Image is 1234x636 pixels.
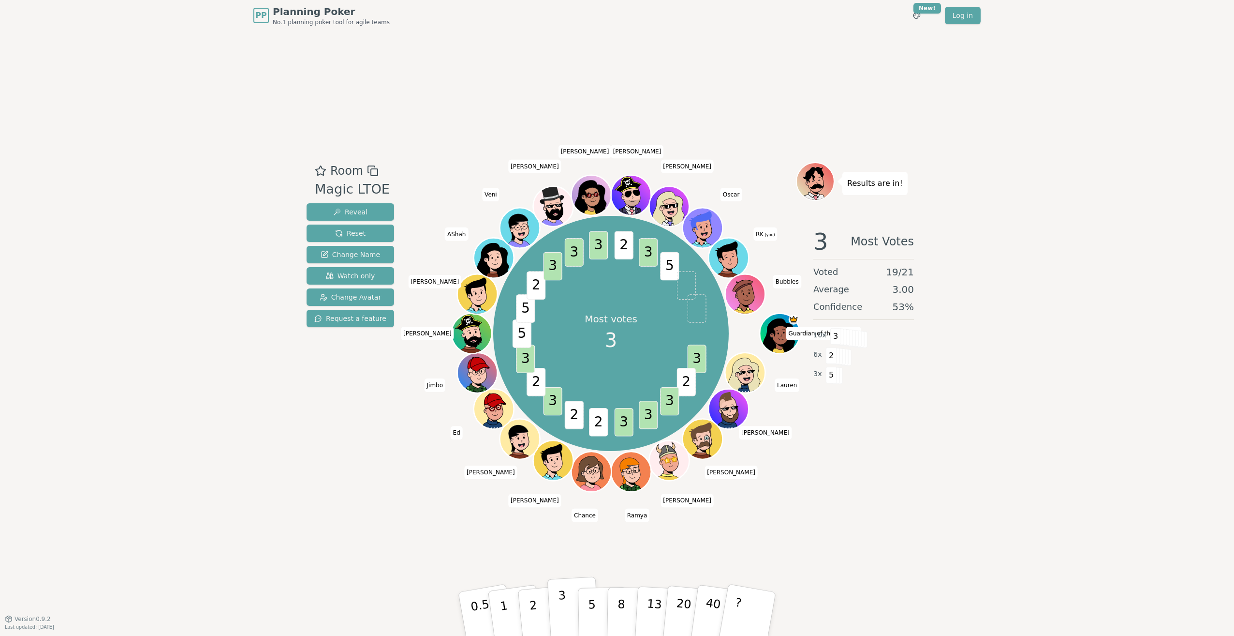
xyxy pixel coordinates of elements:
span: Click to change your name [408,275,461,288]
span: Click to change your name [508,494,561,507]
span: Click to change your name [508,160,561,173]
span: 3 [589,231,608,259]
a: PPPlanning PokerNo.1 planning poker tool for agile teams [253,5,390,26]
span: Click to change your name [611,145,664,158]
span: (you) [764,233,775,237]
span: Click to change your name [739,426,792,439]
button: Change Name [307,246,394,263]
span: Click to change your name [572,509,598,522]
span: Click to change your name [661,160,714,173]
span: 3 [605,326,617,355]
span: 5 [516,294,535,323]
span: 5 [512,319,531,348]
span: Click to change your name [773,275,801,288]
span: Reveal [333,207,367,217]
span: Click to change your name [775,379,799,392]
span: Average [813,283,849,296]
span: Click to change your name [401,327,454,340]
span: Click to change your name [661,494,714,507]
button: Watch only [307,267,394,285]
div: Magic LTOE [315,180,390,199]
span: Click to change your name [720,188,742,201]
p: Most votes [585,312,637,326]
span: Version 0.9.2 [15,615,51,623]
span: Click to change your name [786,327,861,340]
span: No.1 planning poker tool for agile teams [273,18,390,26]
span: PP [255,10,266,21]
span: Voted [813,265,838,279]
span: Click to change your name [464,466,517,479]
span: 2 [676,368,695,396]
span: 3 [516,345,535,373]
span: 10 x [813,330,826,341]
span: 3.00 [892,283,914,296]
span: 3 [614,408,633,436]
span: Guardian of the Backlog is the host [788,315,798,325]
span: 3 [639,238,658,267]
span: 5 [660,252,679,280]
span: Request a feature [314,314,386,323]
span: 5 [826,367,837,383]
span: Most Votes [851,230,914,253]
div: New! [913,3,941,14]
span: 3 [660,387,679,415]
span: 3 [543,252,562,280]
button: Reset [307,225,394,242]
span: 53 % [893,300,914,314]
span: 3 [639,401,658,429]
button: Reveal [307,203,394,221]
span: Click to change your name [705,466,758,479]
span: 3 [564,238,583,267]
span: 2 [527,271,545,300]
span: Confidence [813,300,862,314]
span: 2 [527,368,545,396]
span: 2 [589,408,608,436]
span: Change Name [321,250,380,259]
span: Change Avatar [320,292,382,302]
span: Last updated: [DATE] [5,624,54,630]
span: Planning Poker [273,5,390,18]
span: Click to change your name [425,379,446,392]
span: 3 [543,387,562,415]
span: Click to change your name [445,227,468,241]
p: Results are in! [847,177,903,190]
span: Watch only [326,271,375,281]
span: 3 [813,230,828,253]
span: Click to change your name [625,509,650,522]
span: 3 x [813,369,822,379]
span: 3 [687,345,706,373]
button: Change Avatar [307,288,394,306]
span: 2 [564,401,583,429]
button: New! [908,7,925,24]
button: Version0.9.2 [5,615,51,623]
button: Add as favourite [315,162,326,180]
span: Reset [335,228,366,238]
button: Click to change your avatar [709,239,747,277]
span: 6 x [813,349,822,360]
a: Log in [945,7,981,24]
span: 2 [614,231,633,259]
button: Request a feature [307,310,394,327]
span: 19 / 21 [886,265,914,279]
span: Room [330,162,363,180]
span: Click to change your name [558,145,612,158]
span: 2 [826,348,837,364]
span: Click to change your name [451,426,463,439]
span: 3 [830,328,841,345]
span: Click to change your name [753,227,778,241]
span: Click to change your name [482,188,499,201]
